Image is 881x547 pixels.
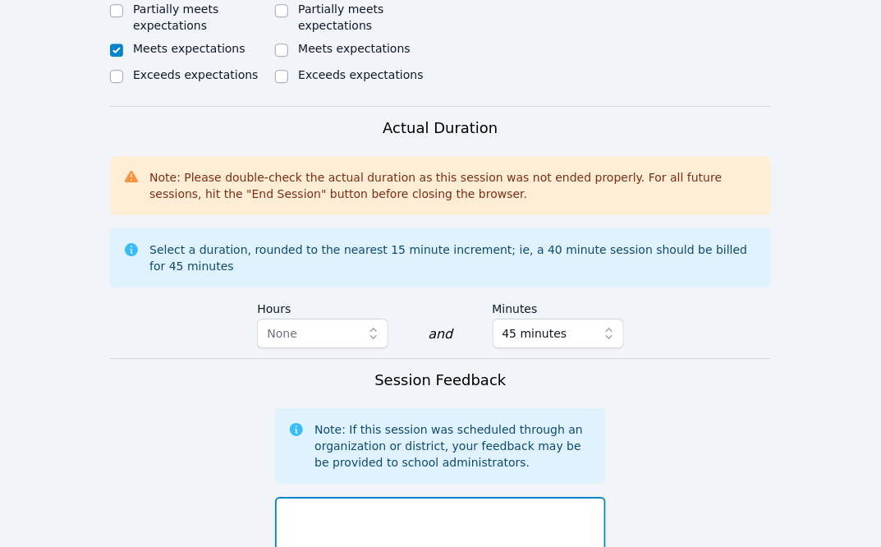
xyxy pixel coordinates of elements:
button: None [257,319,388,348]
h3: Actual Duration [383,117,498,140]
label: Exceeds expectations [133,68,258,81]
button: 45 minutes [493,319,624,348]
span: None [267,327,297,340]
label: Hours [257,294,388,319]
div: Select a duration, rounded to the nearest 15 minute increment; ie, a 40 minute session should be ... [149,241,758,274]
div: Note: Please double-check the actual duration as this session was not ended properly. For all fut... [149,169,758,202]
label: Partially meets expectations [133,2,218,32]
span: 45 minutes [502,324,567,343]
label: Minutes [493,294,624,319]
div: and [428,324,452,344]
label: Meets expectations [298,42,411,55]
h3: Session Feedback [374,369,506,392]
div: Note: If this session was scheduled through an organization or district, your feedback may be be ... [314,421,592,471]
label: Partially meets expectations [298,2,383,32]
label: Exceeds expectations [298,68,423,81]
label: Meets expectations [133,42,245,55]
